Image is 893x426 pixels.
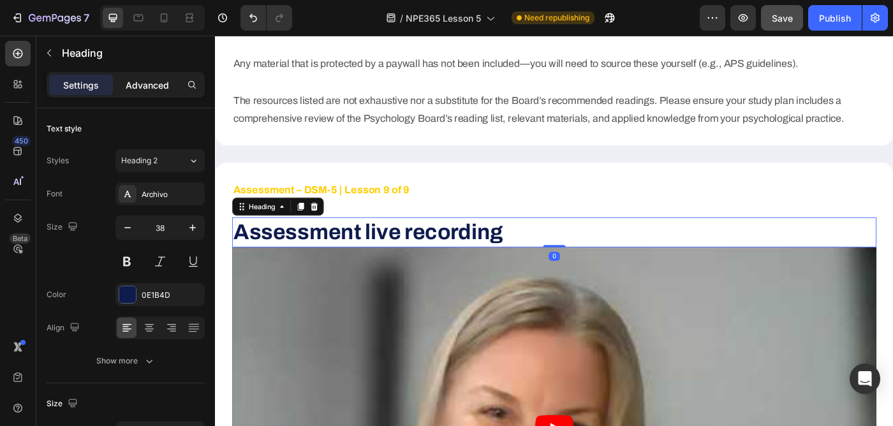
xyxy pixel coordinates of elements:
div: Undo/Redo [240,5,292,31]
p: Heading [62,45,200,61]
span: Heading 2 [121,155,158,166]
div: 450 [12,136,31,146]
p: Advanced [126,78,169,92]
span: NPE365 Lesson 5 [406,11,481,25]
div: Size [47,395,80,413]
div: Publish [819,11,851,25]
span: / [400,11,403,25]
div: Color [47,289,66,300]
div: Align [47,319,82,337]
div: 0 [376,244,389,254]
strong: Assessment – DSM-5 | Lesson 9 of 9 [20,167,219,180]
button: Heading 2 [115,149,205,172]
button: Publish [808,5,862,31]
span: Save [772,13,793,24]
div: Heading [35,187,70,198]
button: 7 [5,5,95,31]
p: Settings [63,78,99,92]
div: Show more [96,355,156,367]
div: Styles [47,155,69,166]
div: Size [47,219,80,236]
div: Open Intercom Messenger [850,364,880,394]
div: Archivo [142,189,202,200]
p: 7 [84,10,89,26]
div: 0E1B4D [142,290,202,301]
div: Beta [10,233,31,244]
button: Save [761,5,803,31]
span: Need republishing [524,12,589,24]
iframe: Design area [215,36,893,426]
button: Show more [47,349,205,372]
strong: Assessment live recording [20,209,325,235]
div: Text style [47,123,82,135]
div: Font [47,188,63,200]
